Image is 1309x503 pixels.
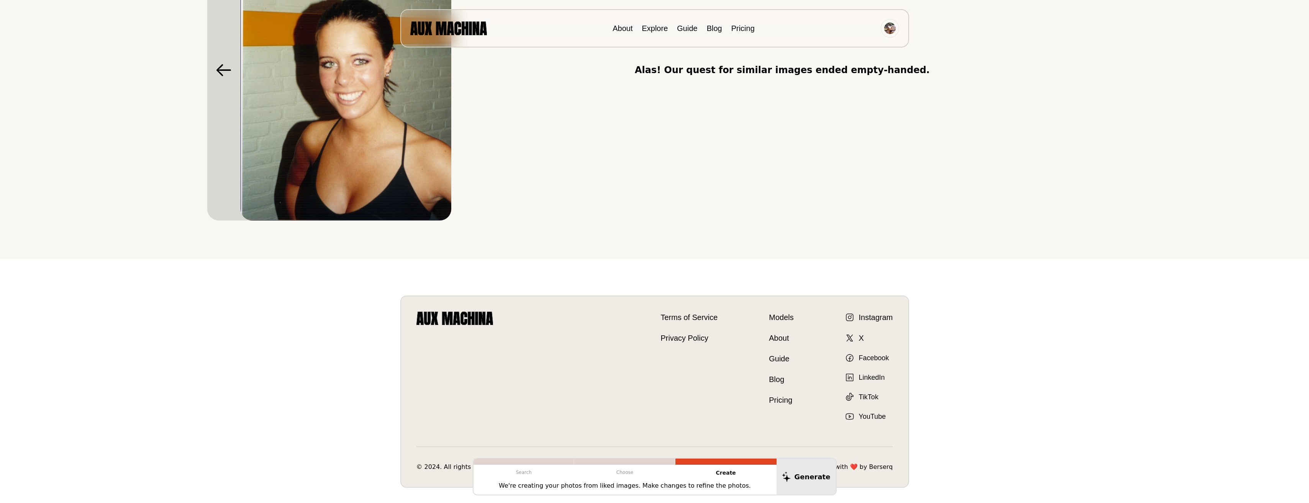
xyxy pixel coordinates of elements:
[473,465,575,480] p: Search
[845,353,854,363] img: Facebook
[677,24,697,33] a: Guide
[777,459,836,495] button: Generate
[769,332,793,344] a: About
[731,24,755,33] a: Pricing
[416,462,502,472] p: © 2024. All rights reserved.
[410,21,487,35] img: AUX MACHINA
[845,412,886,422] a: YouTube
[884,23,896,34] img: Avatar
[642,24,668,33] a: Explore
[574,465,675,480] p: Choose
[769,374,793,385] a: Blog
[845,313,854,322] img: Instagram
[661,332,718,344] a: Privacy Policy
[845,353,889,363] a: Facebook
[499,481,751,490] p: We're creating your photos from liked images. Make changes to refine the photos.
[845,392,854,402] img: TikTok
[769,394,793,406] a: Pricing
[845,333,854,343] img: X
[635,63,930,77] span: Alas! Our quest for similar images ended empty-handed.
[845,392,878,402] a: TikTok
[661,312,718,323] a: Terms of Service
[845,332,864,344] a: X
[845,372,885,383] a: LinkedIn
[845,373,854,382] img: LinkedIn
[769,312,793,323] a: Models
[707,24,722,33] a: Blog
[845,412,854,421] img: YouTube
[613,24,632,33] a: About
[675,465,777,481] p: Create
[845,312,893,323] a: Instagram
[769,353,793,364] a: Guide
